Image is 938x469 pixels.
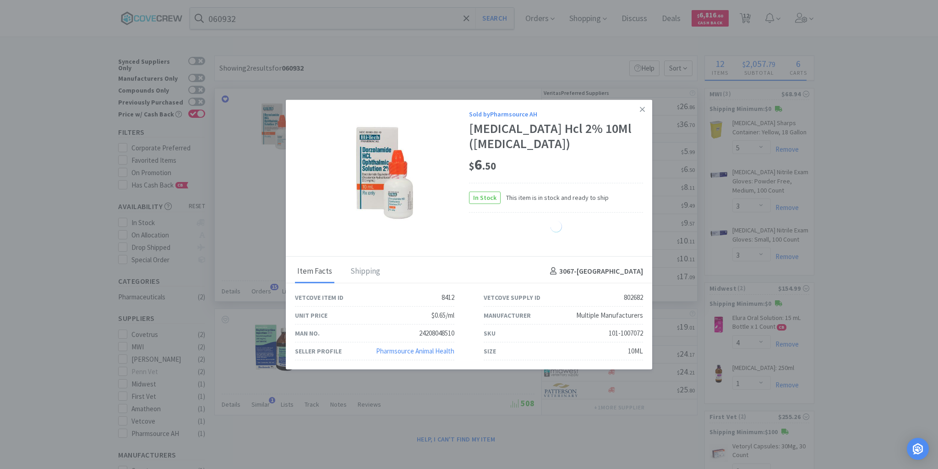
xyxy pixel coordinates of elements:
[469,192,500,203] span: In Stock
[295,310,327,320] div: Unit Price
[624,292,643,303] div: 802682
[609,328,643,339] div: 101-1007072
[576,310,643,321] div: Multiple Manufacturers
[484,292,540,302] div: Vetcove Supply ID
[469,121,643,152] div: [MEDICAL_DATA] Hcl 2% 10Ml ([MEDICAL_DATA])
[546,265,643,277] h4: 3067 - [GEOGRAPHIC_DATA]
[484,346,496,356] div: Size
[322,116,442,235] img: 7c419668174b4f12a352050ac1ddf104_174634.jpeg
[469,155,496,174] span: 6
[431,310,454,321] div: $0.65/ml
[295,346,342,356] div: Seller Profile
[295,292,344,302] div: Vetcove Item ID
[348,260,382,283] div: Shipping
[628,346,643,357] div: 10ML
[376,347,454,355] a: Pharmsource Animal Health
[295,260,334,283] div: Item Facts
[469,109,643,119] div: Sold by Pharmsource AH
[484,328,496,338] div: SKU
[501,193,609,203] span: This item is in stock and ready to ship
[419,328,454,339] div: 24208048510
[484,310,531,320] div: Manufacturer
[295,328,320,338] div: Man No.
[907,438,929,460] div: Open Intercom Messenger
[442,292,454,303] div: 8412
[482,160,496,172] span: . 50
[469,160,474,172] span: $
